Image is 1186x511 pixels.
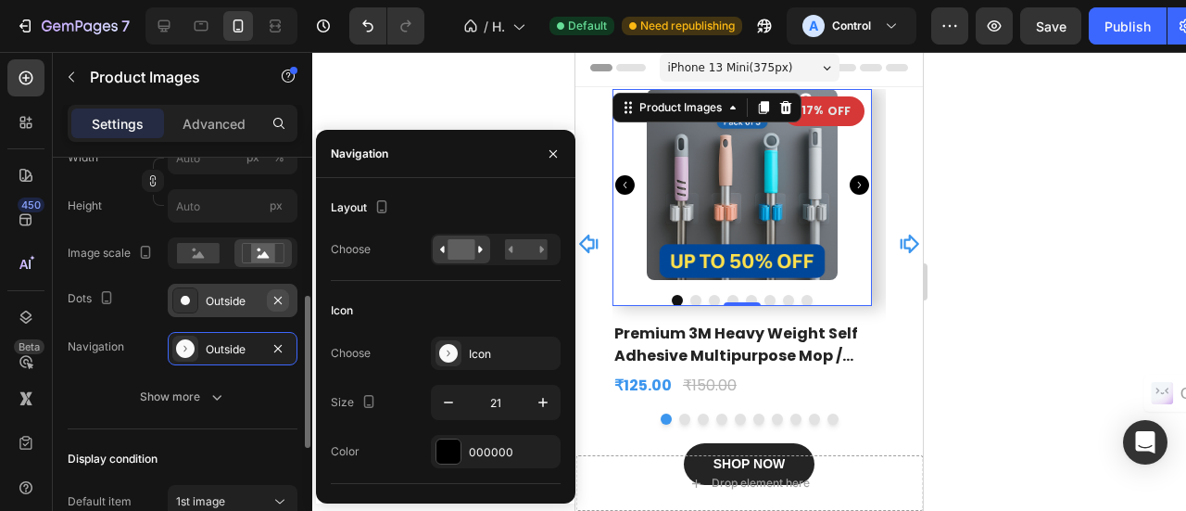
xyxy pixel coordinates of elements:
[331,146,388,162] div: Navigation
[176,494,225,508] span: 1st image
[68,493,132,510] div: Default item
[68,198,102,214] label: Height
[68,149,98,166] label: Width
[331,241,371,258] div: Choose
[1123,420,1167,465] div: Open Intercom Messenger
[121,15,130,37] p: 7
[832,17,871,35] h3: Control
[168,141,297,174] input: px%
[1089,7,1167,45] button: Publish
[492,17,505,36] span: Home Page - [DATE] 22:25:39
[68,287,118,312] div: Dots
[331,390,380,415] div: Size
[92,114,144,134] p: Settings
[68,241,157,266] div: Image scale
[18,198,44,212] div: 450
[575,52,923,511] iframe: Design area
[68,339,124,355] div: Navigation
[331,196,393,221] div: Layout
[68,451,158,467] div: Display condition
[331,345,371,362] div: Choose
[484,17,488,36] span: /
[168,189,297,223] input: px
[349,7,424,45] div: Undo/Redo
[469,444,556,461] div: 000000
[640,18,735,34] span: Need republishing
[1020,7,1081,45] button: Save
[90,66,247,88] p: Product Images
[183,114,246,134] p: Advanced
[331,443,360,460] div: Color
[242,147,264,169] button: %
[7,7,138,45] button: 7
[273,149,284,166] div: %
[14,339,44,354] div: Beta
[68,380,297,414] button: Show more
[469,346,556,363] div: Icon
[270,198,283,212] span: px
[787,7,916,45] button: AControl
[1036,19,1066,34] span: Save
[809,17,818,35] p: A
[206,293,259,310] div: Outside
[331,302,353,319] div: Icon
[268,147,290,169] button: px
[140,388,226,406] div: Show more
[246,149,259,166] div: px
[1104,17,1151,36] div: Publish
[568,18,607,34] span: Default
[206,341,259,358] div: Outside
